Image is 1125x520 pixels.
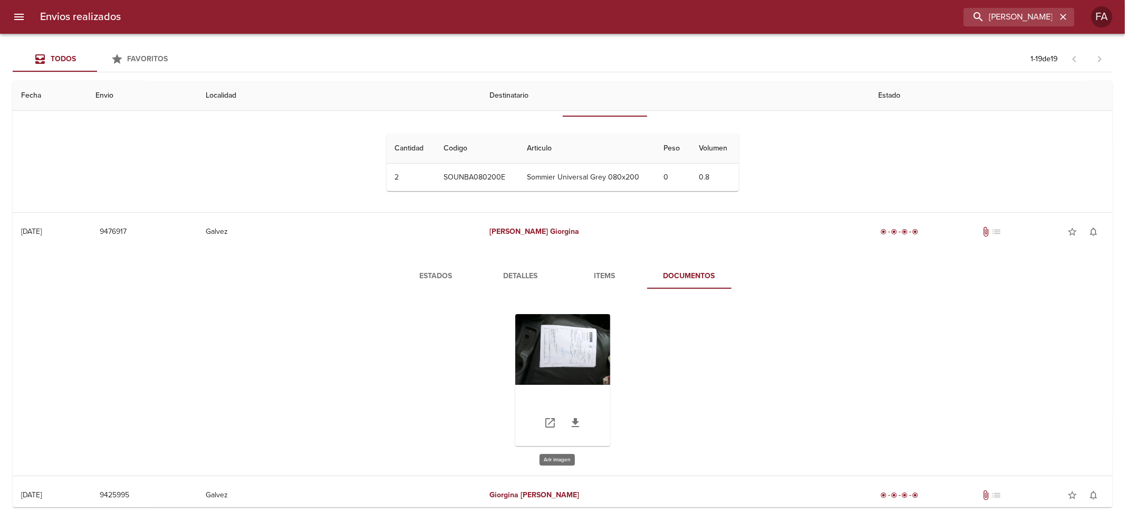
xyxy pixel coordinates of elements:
[128,54,168,63] span: Favoritos
[655,164,690,191] td: 0
[1088,226,1099,237] span: notifications_none
[870,81,1112,111] th: Estado
[1067,226,1078,237] span: star_border
[21,227,42,236] div: [DATE]
[95,486,133,505] button: 9425995
[879,226,921,237] div: Entregado
[394,263,732,289] div: Tabs detalle de guia
[518,164,656,191] td: Sommier Universal Grey 080x200
[1062,221,1083,242] button: Agregar a favoritos
[435,164,518,191] td: SOUNBA080200E
[13,46,181,72] div: Tabs Envios
[1067,490,1078,500] span: star_border
[485,270,556,283] span: Detalles
[100,225,127,239] span: 9476917
[902,229,908,235] span: radio_button_checked
[197,476,481,514] td: Galvez
[197,81,481,111] th: Localidad
[881,492,887,498] span: radio_button_checked
[891,492,898,498] span: radio_button_checked
[912,229,919,235] span: radio_button_checked
[991,490,1002,500] span: No tiene pedido asociado
[100,489,129,502] span: 9425995
[95,222,131,242] button: 9476917
[690,164,738,191] td: 0.8
[964,8,1056,26] input: buscar
[991,226,1002,237] span: No tiene pedido asociado
[518,134,656,164] th: Articulo
[51,54,76,63] span: Todos
[435,134,518,164] th: Codigo
[1031,54,1057,64] p: 1 - 19 de 19
[881,229,887,235] span: radio_button_checked
[387,134,739,191] table: Tabla de Items
[655,134,690,164] th: Peso
[980,226,991,237] span: Tiene documentos adjuntos
[21,490,42,499] div: [DATE]
[879,490,921,500] div: Entregado
[653,270,725,283] span: Documentos
[1083,485,1104,506] button: Activar notificaciones
[489,227,548,236] em: [PERSON_NAME]
[1088,490,1099,500] span: notifications_none
[40,8,121,25] h6: Envios realizados
[569,270,641,283] span: Items
[912,492,919,498] span: radio_button_checked
[1091,6,1112,27] div: Abrir información de usuario
[550,227,579,236] em: Giorgina
[563,410,588,436] a: Descargar
[387,134,435,164] th: Cantidad
[489,490,518,499] em: Giorgina
[481,81,870,111] th: Destinatario
[891,229,898,235] span: radio_button_checked
[1087,46,1112,72] span: Pagina siguiente
[6,4,32,30] button: menu
[1083,221,1104,242] button: Activar notificaciones
[400,270,472,283] span: Estados
[902,492,908,498] span: radio_button_checked
[521,490,579,499] em: [PERSON_NAME]
[87,81,198,111] th: Envio
[1062,485,1083,506] button: Agregar a favoritos
[1091,6,1112,27] div: FA
[387,164,435,191] td: 2
[13,81,87,111] th: Fecha
[537,410,563,436] a: Abrir
[197,213,481,251] td: Galvez
[690,134,738,164] th: Volumen
[980,490,991,500] span: Tiene documentos adjuntos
